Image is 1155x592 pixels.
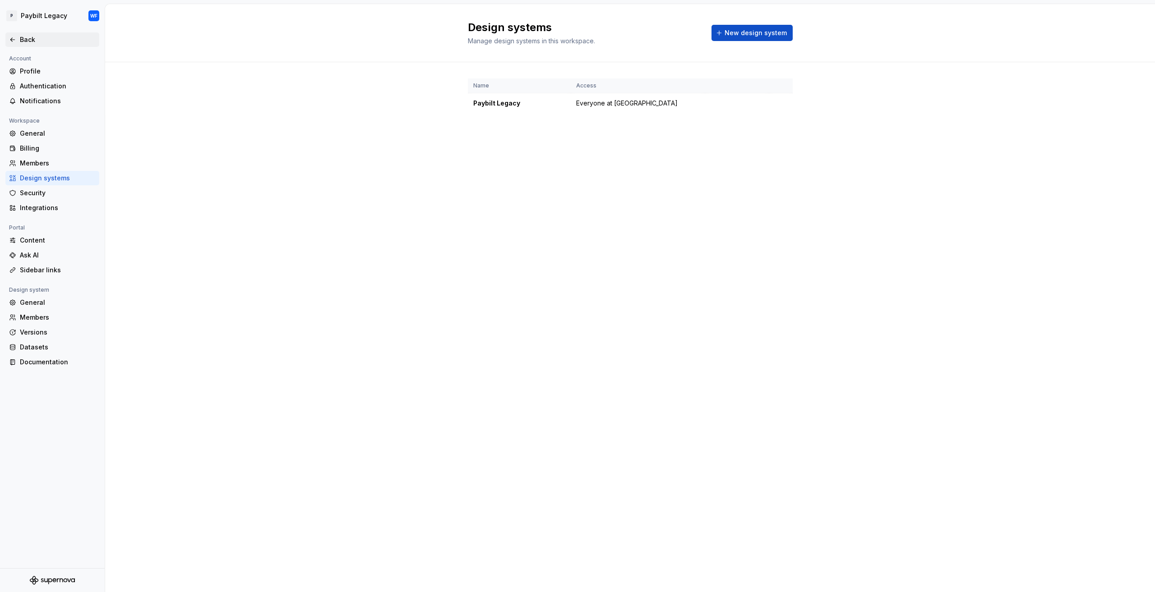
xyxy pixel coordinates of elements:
div: Workspace [5,115,43,126]
div: Notifications [20,96,96,106]
div: Design system [5,285,53,295]
div: Members [20,159,96,168]
h2: Design systems [468,20,701,35]
div: Design systems [20,174,96,183]
a: Back [5,32,99,47]
span: Everyone at [GEOGRAPHIC_DATA] [576,99,678,108]
div: Billing [20,144,96,153]
a: Ask AI [5,248,99,262]
a: Versions [5,325,99,340]
div: Integrations [20,203,96,212]
a: Integrations [5,201,99,215]
a: Members [5,310,99,325]
div: Paybilt Legacy [21,11,67,20]
a: Documentation [5,355,99,369]
a: Datasets [5,340,99,354]
div: Security [20,188,96,197]
a: Design systems [5,171,99,185]
div: Content [20,236,96,245]
div: Portal [5,222,28,233]
div: Profile [20,67,96,76]
a: Authentication [5,79,99,93]
a: Members [5,156,99,170]
a: Billing [5,141,99,156]
div: Ask AI [20,251,96,260]
div: Documentation [20,358,96,367]
div: Datasets [20,343,96,352]
span: Manage design systems in this workspace. [468,37,595,45]
div: General [20,298,96,307]
svg: Supernova Logo [30,576,75,585]
a: General [5,295,99,310]
div: WF [90,12,97,19]
a: Sidebar links [5,263,99,277]
div: Back [20,35,96,44]
div: Versions [20,328,96,337]
div: Paybilt Legacy [473,99,565,108]
div: Sidebar links [20,266,96,275]
div: General [20,129,96,138]
a: Profile [5,64,99,78]
a: Notifications [5,94,99,108]
a: Content [5,233,99,248]
div: P [6,10,17,21]
span: New design system [725,28,787,37]
a: General [5,126,99,141]
div: Account [5,53,35,64]
button: New design system [711,25,793,41]
div: Members [20,313,96,322]
th: Name [468,78,571,93]
a: Security [5,186,99,200]
th: Access [571,78,705,93]
button: PPaybilt LegacyWF [2,6,103,26]
div: Authentication [20,82,96,91]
